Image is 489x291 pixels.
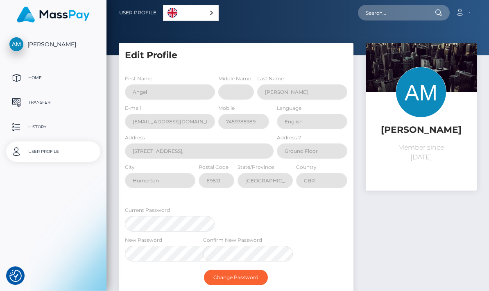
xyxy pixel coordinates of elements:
div: Language [163,5,219,21]
label: Postal Code [199,164,229,171]
input: Search... [358,5,435,20]
label: Address [125,134,145,141]
h5: Edit Profile [125,49,347,62]
p: User Profile [9,145,97,158]
a: English [163,5,218,20]
label: Current Password [125,207,170,214]
a: User Profile [119,4,156,21]
h5: [PERSON_NAME] [372,124,471,136]
p: Member since [DATE] [372,143,471,162]
label: E-mail [125,105,141,112]
img: MassPay [17,7,90,23]
label: Language [277,105,301,112]
p: History [9,121,97,133]
label: New Password [125,236,162,244]
p: Transfer [9,96,97,109]
label: City [125,164,135,171]
label: Confirm New Password [203,236,262,244]
a: Home [6,68,100,88]
label: Last Name [257,75,284,82]
a: History [6,117,100,137]
label: State/Province [238,164,274,171]
img: ... [366,43,477,117]
img: Revisit consent button [9,270,22,282]
p: Home [9,72,97,84]
span: [PERSON_NAME] [6,41,100,48]
label: Middle Name [218,75,251,82]
aside: Language selected: English [163,5,219,21]
a: Transfer [6,92,100,113]
label: Country [296,164,317,171]
label: Address 2 [277,134,301,141]
button: Consent Preferences [9,270,22,282]
a: User Profile [6,141,100,162]
label: First Name [125,75,152,82]
button: Change Password [204,270,268,285]
label: Mobile [218,105,235,112]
